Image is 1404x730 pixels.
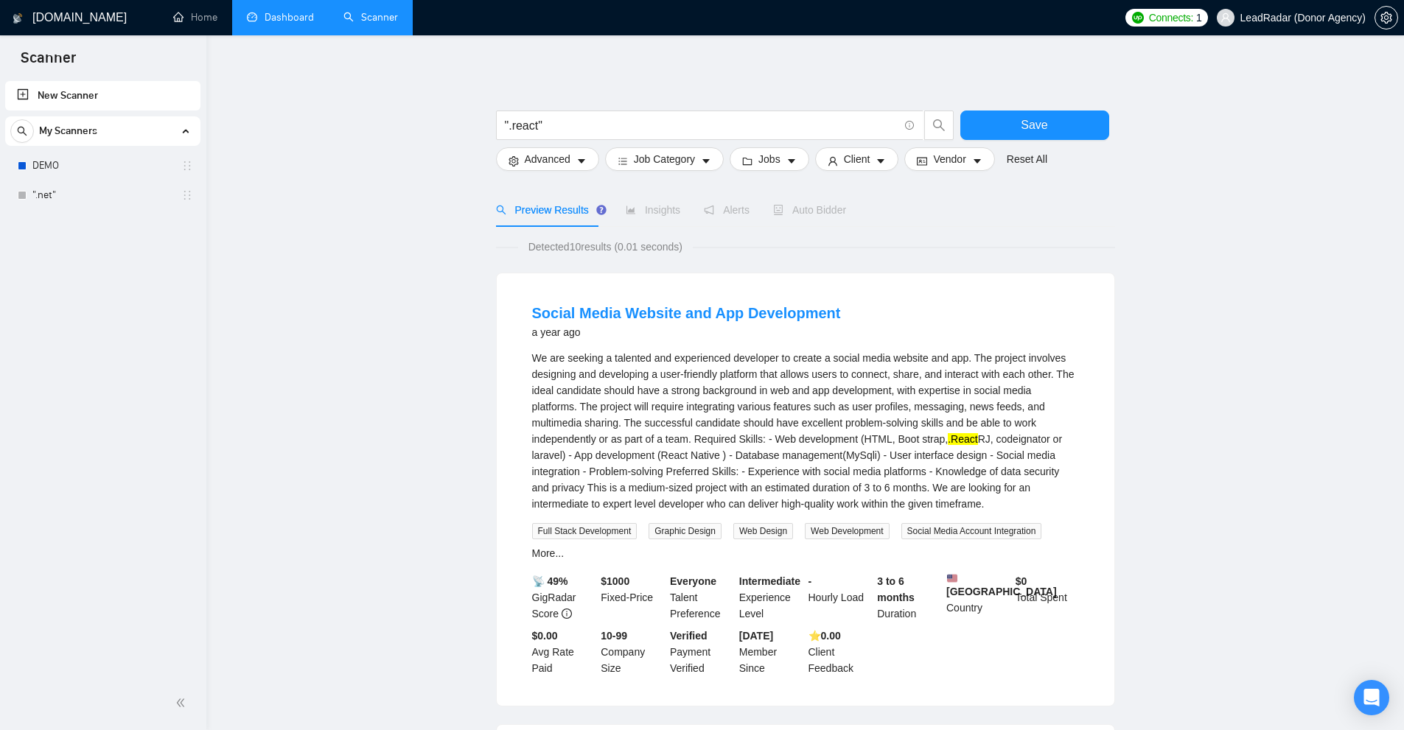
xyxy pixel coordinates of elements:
span: Graphic Design [649,523,722,539]
button: folderJobscaret-down [730,147,809,171]
div: Tooltip anchor [595,203,608,217]
span: Insights [626,204,680,216]
span: search [925,119,953,132]
span: idcard [917,155,927,166]
div: Country [943,573,1013,622]
button: userClientcaret-down [815,147,899,171]
span: Scanner [9,47,88,78]
b: 📡 49% [532,575,568,587]
a: New Scanner [17,81,189,110]
a: DEMO [32,151,172,180]
span: folder [742,155,752,166]
img: 🇺🇸 [947,573,957,583]
span: user [1220,13,1231,23]
span: caret-down [876,155,886,166]
mark: .React [948,433,977,445]
span: caret-down [786,155,797,166]
span: Preview Results [496,204,602,216]
div: Client Feedback [806,628,875,676]
span: Jobs [758,151,780,167]
span: caret-down [701,155,711,166]
span: Web Design [733,523,793,539]
span: Vendor [933,151,965,167]
span: bars [618,155,628,166]
div: Talent Preference [667,573,736,622]
a: setting [1375,12,1398,24]
img: upwork-logo.png [1132,12,1144,24]
img: logo [13,7,23,30]
b: $0.00 [532,630,558,642]
span: user [828,155,838,166]
b: [DATE] [739,630,773,642]
b: Verified [670,630,708,642]
b: Everyone [670,575,716,587]
div: Hourly Load [806,573,875,622]
b: $ 1000 [601,575,629,587]
span: Save [1021,116,1047,134]
span: setting [509,155,519,166]
button: barsJob Categorycaret-down [605,147,724,171]
a: Reset All [1007,151,1047,167]
span: Detected 10 results (0.01 seconds) [518,239,693,255]
div: Total Spent [1013,573,1082,622]
b: ⭐️ 0.00 [808,630,841,642]
button: search [924,110,954,140]
li: New Scanner [5,81,200,110]
b: - [808,575,812,587]
span: search [496,205,506,215]
b: Intermediate [739,575,800,587]
span: caret-down [576,155,587,166]
span: robot [773,205,783,215]
button: Save [960,110,1109,140]
a: More... [532,547,565,559]
div: Payment Verified [667,628,736,676]
div: Company Size [598,628,667,676]
a: dashboardDashboard [247,11,314,24]
span: search [11,126,33,136]
span: holder [181,160,193,172]
span: 1 [1196,10,1202,26]
span: Connects: [1149,10,1193,26]
span: Social Media Account Integration [901,523,1042,539]
div: Open Intercom Messenger [1354,680,1389,715]
div: GigRadar Score [529,573,598,622]
a: ".net" [32,180,172,210]
a: Social Media Website and App Development [532,305,841,321]
button: settingAdvancedcaret-down [496,147,599,171]
div: Avg Rate Paid [529,628,598,676]
span: Job Category [634,151,695,167]
b: 10-99 [601,630,627,642]
a: homeHome [173,11,217,24]
div: Member Since [736,628,806,676]
span: My Scanners [39,116,97,146]
span: caret-down [972,155,982,166]
span: Web Development [805,523,890,539]
span: holder [181,189,193,201]
span: info-circle [562,608,572,619]
a: searchScanner [343,11,398,24]
span: Client [844,151,870,167]
b: $ 0 [1016,575,1027,587]
button: search [10,119,34,143]
b: [GEOGRAPHIC_DATA] [946,573,1057,597]
b: 3 to 6 months [877,575,915,603]
input: Search Freelance Jobs... [505,116,898,135]
li: My Scanners [5,116,200,210]
span: area-chart [626,205,636,215]
div: Duration [874,573,943,622]
div: a year ago [532,323,841,341]
span: info-circle [905,121,915,130]
button: idcardVendorcaret-down [904,147,994,171]
div: Fixed-Price [598,573,667,622]
div: Experience Level [736,573,806,622]
span: Full Stack Development [532,523,638,539]
span: double-left [175,695,190,710]
div: We are seeking a talented and experienced developer to create a social media website and app. The... [532,350,1079,512]
span: Alerts [704,204,750,216]
span: Auto Bidder [773,204,846,216]
span: notification [704,205,714,215]
span: Advanced [525,151,570,167]
button: setting [1375,6,1398,29]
